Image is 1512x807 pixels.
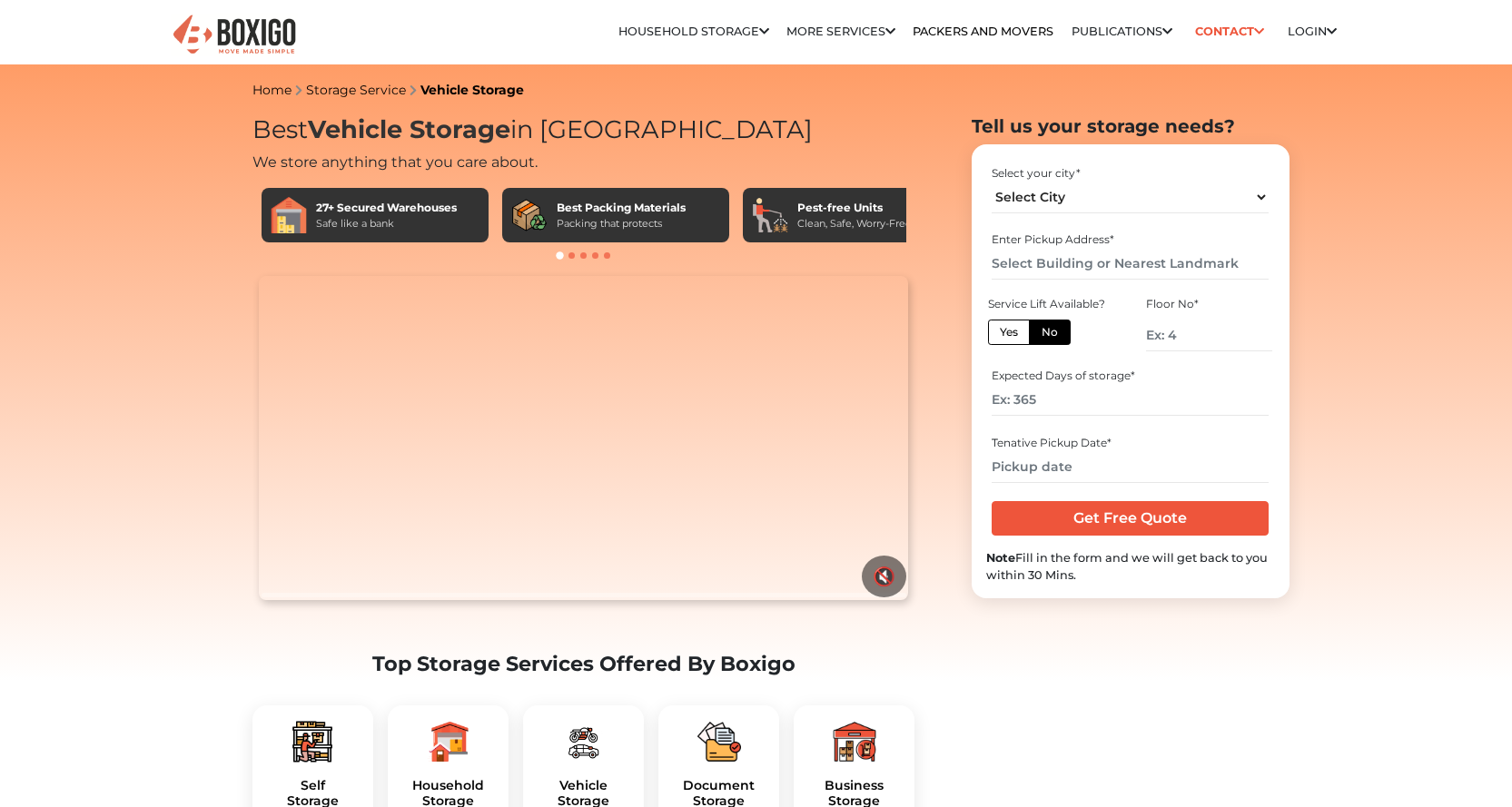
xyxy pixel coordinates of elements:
div: Expected Days of storage [992,368,1269,384]
div: Clean, Safe, Worry-Free [797,216,912,231]
span: Vehicle Storage [308,114,510,144]
h2: Top Storage Services Offered By Boxigo [252,652,915,676]
a: Login [1288,25,1337,38]
div: Pest-free Units [797,200,912,216]
input: Ex: 4 [1146,320,1271,351]
img: boxigo_packers_and_movers_plan [291,720,334,763]
h1: Best in [GEOGRAPHIC_DATA] [252,115,915,145]
span: We store anything that you care about. [252,153,538,171]
img: Best Packing Materials [511,197,548,233]
div: Fill in the form and we will get back to you within 30 Mins. [986,549,1275,584]
h2: Tell us your storage needs? [972,115,1290,137]
a: Publications [1072,25,1172,38]
input: Ex: 365 [992,384,1269,416]
img: Boxigo [171,13,298,57]
div: 27+ Secured Warehouses [316,200,457,216]
label: Yes [988,320,1030,345]
a: Storage Service [306,82,406,98]
a: More services [786,25,895,38]
a: Household Storage [618,25,769,38]
img: Pest-free Units [752,197,788,233]
label: No [1029,320,1071,345]
a: Home [252,82,292,98]
div: Select your city [992,165,1269,182]
div: Service Lift Available? [988,296,1113,312]
div: Floor No [1146,296,1271,312]
input: Get Free Quote [992,501,1269,536]
video: Your browser does not support the video tag. [259,276,908,601]
input: Select Building or Nearest Landmark [992,248,1269,280]
a: Packers and Movers [913,25,1053,38]
div: Tenative Pickup Date [992,435,1269,451]
input: Pickup date [992,451,1269,483]
a: Vehicle Storage [420,82,524,98]
button: 🔇 [862,556,906,597]
div: Safe like a bank [316,216,457,231]
img: 27+ Secured Warehouses [271,197,307,233]
a: Contact [1190,17,1270,45]
div: Packing that protects [557,216,686,231]
img: boxigo_packers_and_movers_plan [426,720,469,763]
img: boxigo_packers_and_movers_plan [833,720,876,763]
img: boxigo_packers_and_movers_plan [697,720,741,763]
div: Enter Pickup Address [992,231,1269,248]
div: Best Packing Materials [557,200,686,216]
img: boxigo_packers_and_movers_plan [561,720,605,763]
b: Note [986,551,1015,565]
